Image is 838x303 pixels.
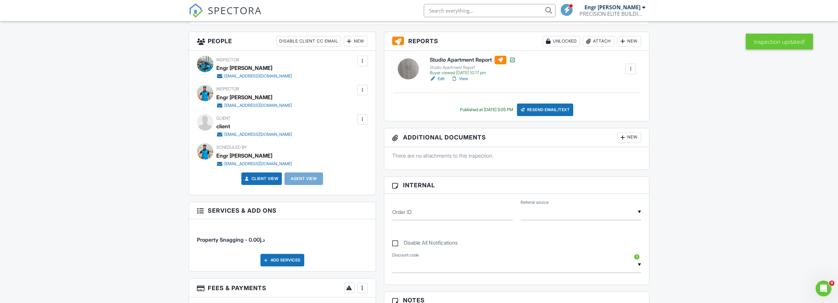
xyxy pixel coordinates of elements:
[224,132,292,137] div: [EMAIL_ADDRESS][DOMAIN_NAME]
[244,175,279,182] a: Client View
[197,224,368,249] li: Service: Property Snagging
[816,281,831,296] iframe: Intercom live chat
[224,161,292,167] div: [EMAIL_ADDRESS][DOMAIN_NAME]
[216,161,292,167] a: [EMAIL_ADDRESS][DOMAIN_NAME]
[384,177,649,194] h3: Internal
[216,116,230,121] span: Client
[189,279,376,297] h3: Fees & Payments
[430,70,516,76] div: Buyer viewed [DATE] 10:17 pm
[189,32,376,51] h3: People
[344,36,368,46] div: New
[829,281,834,286] span: 9
[583,36,614,46] div: Attach
[216,151,272,161] div: Engr [PERSON_NAME]
[430,56,516,64] h6: Studio Apartment Report
[392,152,641,159] p: There are no attachments to this inspection.
[276,36,341,46] div: Disable Client CC Email
[216,92,272,102] div: Engr [PERSON_NAME]
[216,86,239,91] span: Inspector
[521,199,549,205] label: Referral source
[197,236,265,243] span: Property Snagging - د.إ0.00
[460,107,513,112] div: Published at [DATE] 5:05 PM
[392,240,458,248] label: Disable All Notifications
[430,56,516,76] a: Studio Apartment Report Studio Apartment Report Buyer viewed [DATE] 10:17 pm
[517,104,574,116] div: Resend Email/Text
[543,36,580,46] div: Unlocked
[392,208,412,216] label: Order ID
[580,11,645,17] div: PRECISION ELITE BUILDING INSPECTION SERVICES L.L.C
[216,145,247,150] span: Scheduled By
[430,76,445,82] a: Edit
[189,9,262,23] a: SPECTORA
[430,65,516,70] div: Studio Apartment Report
[424,4,555,17] input: Search everything...
[392,252,419,258] label: Discount code
[617,132,641,143] div: New
[189,3,203,18] img: The Best Home Inspection Software - Spectora
[208,3,262,17] span: SPECTORA
[216,131,292,138] a: [EMAIL_ADDRESS][DOMAIN_NAME]
[216,73,292,79] a: [EMAIL_ADDRESS][DOMAIN_NAME]
[224,103,292,108] div: [EMAIL_ADDRESS][DOMAIN_NAME]
[224,74,292,79] div: [EMAIL_ADDRESS][DOMAIN_NAME]
[451,76,468,82] a: View
[216,121,230,131] div: client
[617,36,641,46] div: New
[189,202,376,219] h3: Services & Add ons
[260,254,304,266] div: Add Services
[746,34,813,49] div: Inspection updated!
[584,4,640,11] div: Engr [PERSON_NAME]
[384,128,649,147] h3: Additional Documents
[216,57,239,62] span: Inspector
[216,63,272,73] div: Engr [PERSON_NAME]
[384,32,649,51] h3: Reports
[216,102,292,109] a: [EMAIL_ADDRESS][DOMAIN_NAME]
